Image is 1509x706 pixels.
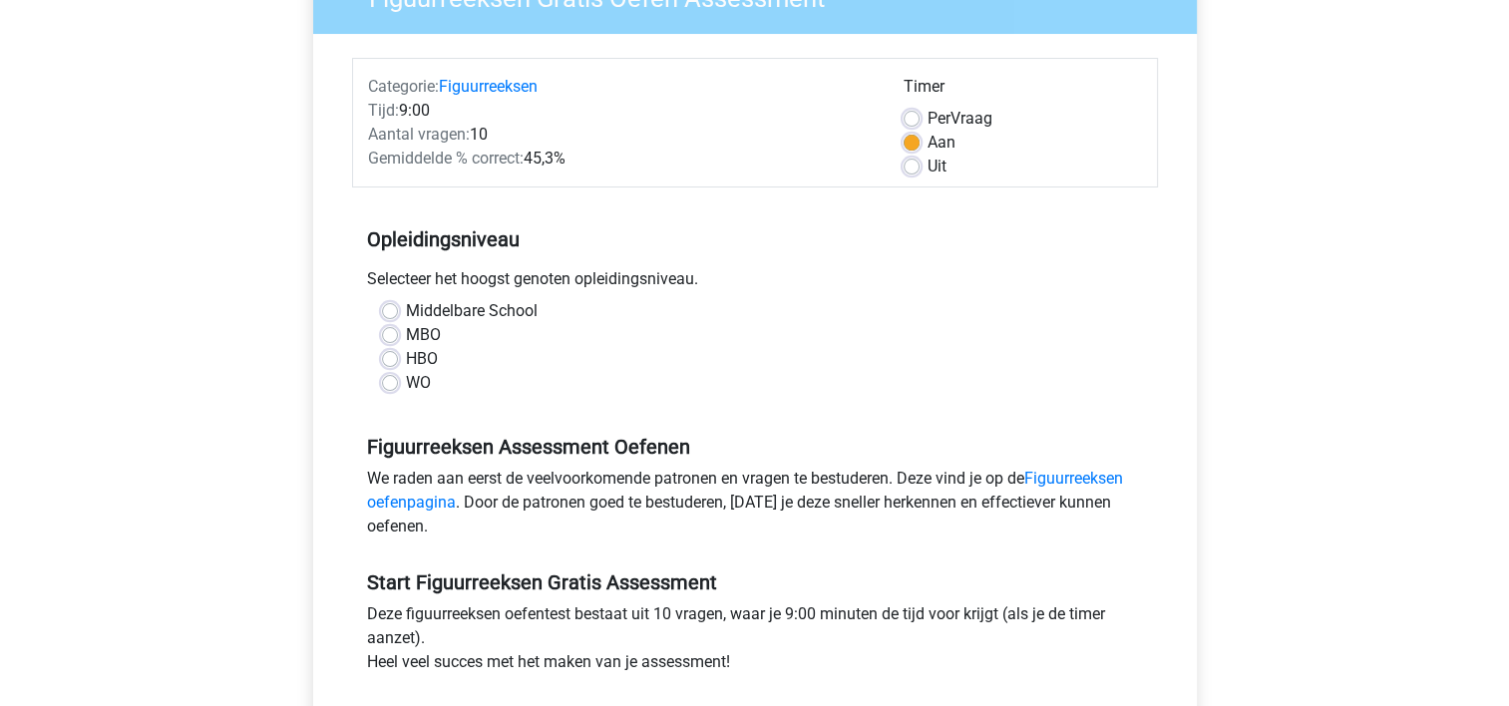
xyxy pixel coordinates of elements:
[352,267,1158,299] div: Selecteer het hoogst genoten opleidingsniveau.
[368,149,524,168] span: Gemiddelde % correct:
[904,75,1142,107] div: Timer
[367,435,1143,459] h5: Figuurreeksen Assessment Oefenen
[368,125,470,144] span: Aantal vragen:
[406,371,431,395] label: WO
[352,602,1158,682] div: Deze figuurreeksen oefentest bestaat uit 10 vragen, waar je 9:00 minuten de tijd voor krijgt (als...
[406,347,438,371] label: HBO
[367,219,1143,259] h5: Opleidingsniveau
[928,131,955,155] label: Aan
[928,109,950,128] span: Per
[406,299,538,323] label: Middelbare School
[367,570,1143,594] h5: Start Figuurreeksen Gratis Assessment
[928,155,946,178] label: Uit
[352,467,1158,546] div: We raden aan eerst de veelvoorkomende patronen en vragen te bestuderen. Deze vind je op de . Door...
[368,101,399,120] span: Tijd:
[439,77,538,96] a: Figuurreeksen
[928,107,992,131] label: Vraag
[353,147,889,171] div: 45,3%
[353,123,889,147] div: 10
[368,77,439,96] span: Categorie:
[353,99,889,123] div: 9:00
[406,323,441,347] label: MBO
